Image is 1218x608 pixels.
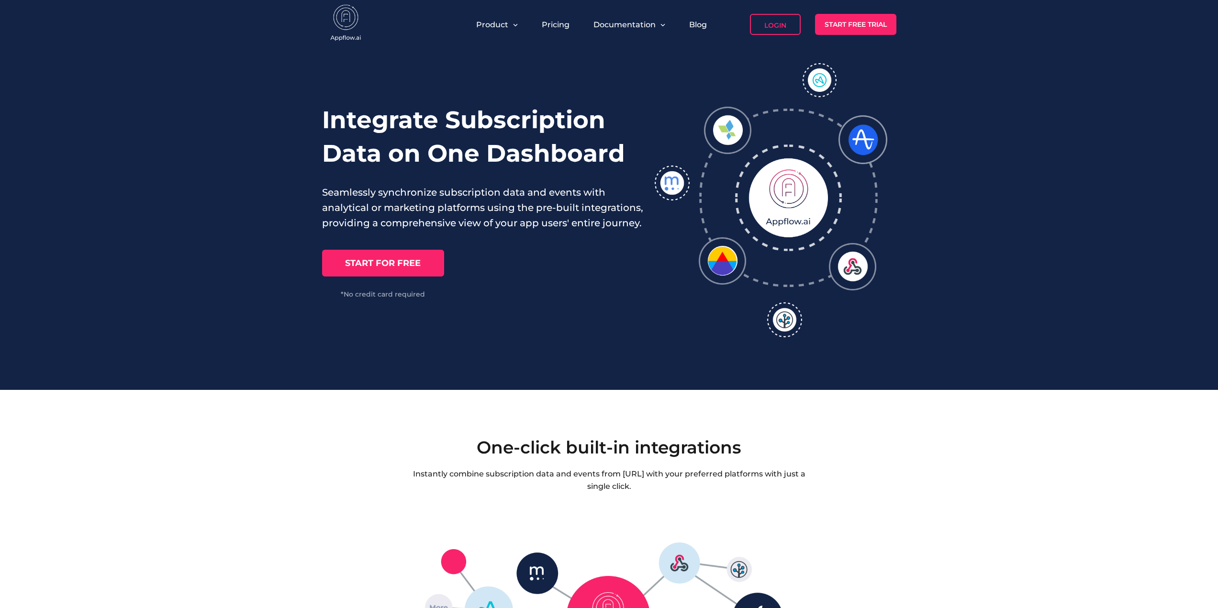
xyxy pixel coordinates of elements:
p: Instantly combine subscription data and events from [URL] with your preferred platforms with just... [405,468,814,492]
h2: One-click built-in integrations [477,439,741,456]
p: Seamlessly synchronize subscription data and events with analytical or marketing platforms using ... [322,185,645,231]
button: Product [476,20,518,29]
span: Documentation [593,20,656,29]
h1: Integrate Subscription Data on One Dashboard [322,103,645,170]
img: built-in-integration-tools [655,63,887,337]
a: Pricing [542,20,570,29]
span: *No credit card required [322,291,444,298]
a: Login [750,14,801,35]
a: Blog [689,20,707,29]
img: appflow.ai-logo [322,5,370,43]
a: START FOR FREE [322,250,444,276]
a: Start Free Trial [815,14,896,35]
span: Product [476,20,508,29]
button: Documentation [593,20,665,29]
